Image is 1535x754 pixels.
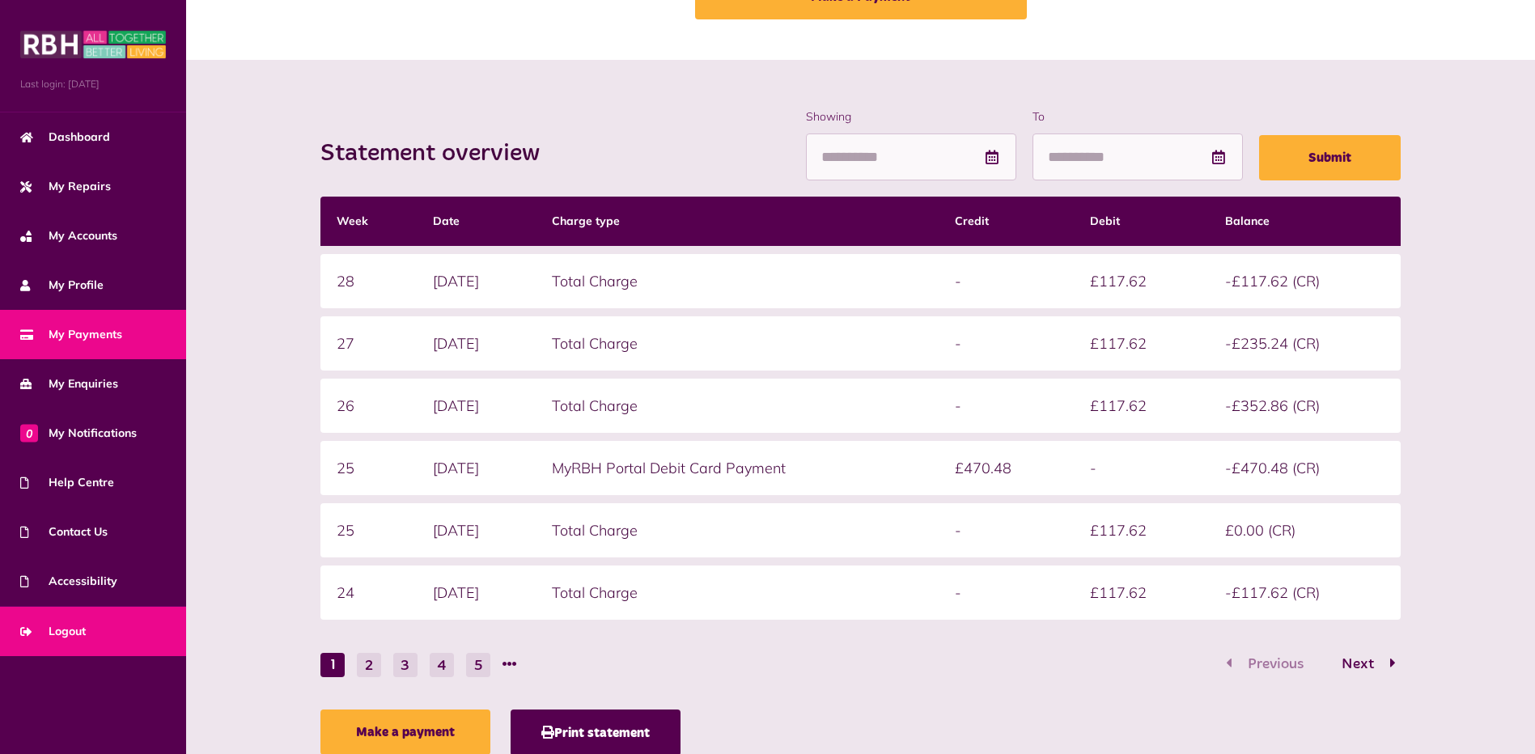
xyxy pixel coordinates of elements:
td: -£117.62 (CR) [1209,254,1401,308]
span: My Accounts [20,227,117,244]
span: Last login: [DATE] [20,77,166,91]
th: Balance [1209,197,1401,246]
button: Go to page 4 [430,653,454,677]
td: [DATE] [417,316,536,371]
span: My Notifications [20,425,137,442]
td: - [939,379,1074,433]
td: -£235.24 (CR) [1209,316,1401,371]
td: - [1074,441,1209,495]
span: My Payments [20,326,122,343]
td: £117.62 [1074,379,1209,433]
span: My Repairs [20,178,111,195]
th: Debit [1074,197,1209,246]
td: - [939,503,1074,557]
td: 28 [320,254,418,308]
td: [DATE] [417,379,536,433]
td: £0.00 (CR) [1209,503,1401,557]
button: Go to page 2 [1325,653,1401,676]
td: [DATE] [417,441,536,495]
td: [DATE] [417,254,536,308]
span: My Profile [20,277,104,294]
td: £117.62 [1074,503,1209,557]
th: Credit [939,197,1074,246]
td: Total Charge [536,379,939,433]
button: Go to page 2 [357,653,381,677]
td: [DATE] [417,565,536,620]
th: Date [417,197,536,246]
th: Week [320,197,418,246]
td: £117.62 [1074,565,1209,620]
td: Total Charge [536,565,939,620]
td: - [939,316,1074,371]
span: Contact Us [20,523,108,540]
td: MyRBH Portal Debit Card Payment [536,441,939,495]
td: £117.62 [1074,254,1209,308]
td: 26 [320,379,418,433]
td: [DATE] [417,503,536,557]
span: Help Centre [20,474,114,491]
button: Go to page 5 [466,653,490,677]
td: -£470.48 (CR) [1209,441,1401,495]
td: - [939,565,1074,620]
label: Showing [806,108,1016,125]
span: My Enquiries [20,375,118,392]
span: Next [1329,657,1386,671]
span: 0 [20,424,38,442]
button: Submit [1259,135,1401,180]
td: Total Charge [536,316,939,371]
img: MyRBH [20,28,166,61]
td: 24 [320,565,418,620]
span: Logout [20,623,86,640]
td: Total Charge [536,254,939,308]
td: -£352.86 (CR) [1209,379,1401,433]
td: - [939,254,1074,308]
label: To [1033,108,1243,125]
h2: Statement overview [320,139,556,168]
td: £470.48 [939,441,1074,495]
span: Dashboard [20,129,110,146]
td: 25 [320,441,418,495]
td: Total Charge [536,503,939,557]
td: 25 [320,503,418,557]
td: -£117.62 (CR) [1209,565,1401,620]
td: 27 [320,316,418,371]
th: Charge type [536,197,939,246]
td: £117.62 [1074,316,1209,371]
button: Go to page 3 [393,653,418,677]
span: Accessibility [20,573,117,590]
